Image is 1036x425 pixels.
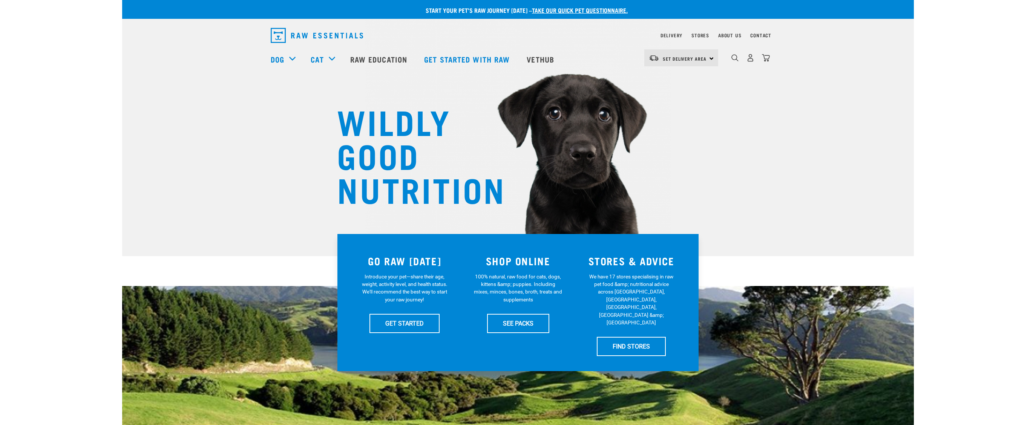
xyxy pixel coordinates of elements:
[271,54,284,65] a: Dog
[271,28,363,43] img: Raw Essentials Logo
[649,55,659,61] img: van-moving.png
[466,255,570,267] h3: SHOP ONLINE
[337,104,488,205] h1: WILDLY GOOD NUTRITION
[532,8,628,12] a: take our quick pet questionnaire.
[691,34,709,37] a: Stores
[487,314,549,333] a: SEE PACKS
[762,54,770,62] img: home-icon@2x.png
[746,54,754,62] img: user.png
[718,34,741,37] a: About Us
[343,44,417,74] a: Raw Education
[265,25,771,46] nav: dropdown navigation
[579,255,684,267] h3: STORES & ADVICE
[587,273,676,327] p: We have 17 stores specialising in raw pet food &amp; nutritional advice across [GEOGRAPHIC_DATA],...
[474,273,562,304] p: 100% natural, raw food for cats, dogs, kittens &amp; puppies. Including mixes, minces, bones, bro...
[663,57,707,60] span: Set Delivery Area
[311,54,323,65] a: Cat
[731,54,739,61] img: home-icon-1@2x.png
[661,34,682,37] a: Delivery
[122,44,914,74] nav: dropdown navigation
[597,337,666,356] a: FIND STORES
[750,34,771,37] a: Contact
[128,6,920,15] p: Start your pet’s raw journey [DATE] –
[352,255,457,267] h3: GO RAW [DATE]
[360,273,449,304] p: Introduce your pet—share their age, weight, activity level, and health status. We'll recommend th...
[519,44,564,74] a: Vethub
[417,44,519,74] a: Get started with Raw
[369,314,440,333] a: GET STARTED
